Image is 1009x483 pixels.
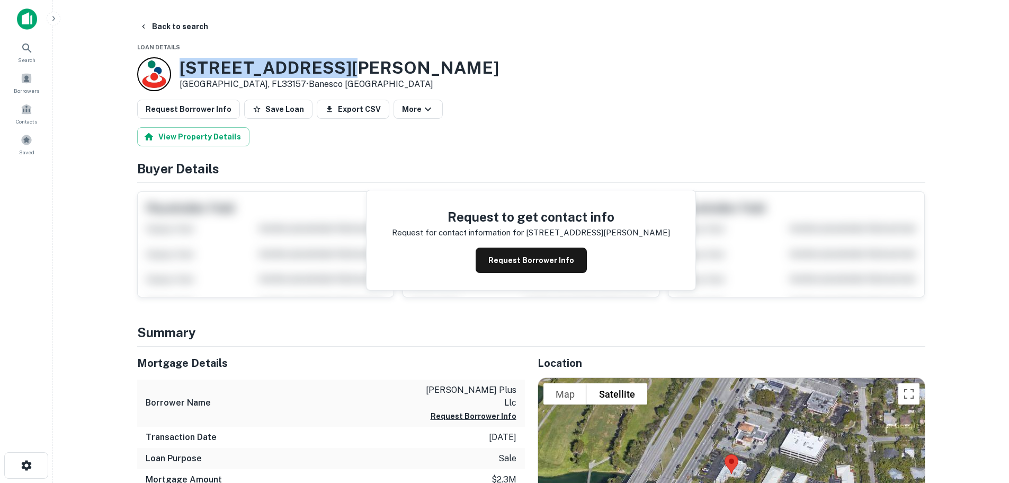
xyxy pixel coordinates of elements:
p: [DATE] [489,431,516,444]
h4: Buyer Details [137,159,925,178]
span: Loan Details [137,44,180,50]
button: Save Loan [244,100,312,119]
h5: Location [538,355,925,371]
p: sale [498,452,516,465]
h6: Loan Purpose [146,452,202,465]
button: Show satellite imagery [587,383,647,405]
p: [STREET_ADDRESS][PERSON_NAME] [526,226,670,239]
span: Borrowers [14,86,39,95]
a: Banesco [GEOGRAPHIC_DATA] [309,79,433,89]
button: Show street map [543,383,587,405]
button: Toggle fullscreen view [898,383,919,405]
a: Search [3,38,50,66]
button: Request Borrower Info [476,248,587,273]
img: capitalize-icon.png [17,8,37,30]
button: Request Borrower Info [137,100,240,119]
span: Contacts [16,117,37,126]
h6: Borrower Name [146,397,211,409]
p: [PERSON_NAME] plus llc [421,384,516,409]
iframe: Chat Widget [956,398,1009,449]
span: Search [18,56,35,64]
a: Contacts [3,99,50,128]
button: Back to search [135,17,212,36]
h3: [STREET_ADDRESS][PERSON_NAME] [180,58,499,78]
h5: Mortgage Details [137,355,525,371]
button: View Property Details [137,127,249,146]
h4: Summary [137,323,925,342]
p: [GEOGRAPHIC_DATA], FL33157 • [180,78,499,91]
button: Request Borrower Info [431,410,516,423]
h6: Transaction Date [146,431,217,444]
a: Saved [3,130,50,159]
button: More [394,100,443,119]
span: Saved [19,148,34,156]
button: Export CSV [317,100,389,119]
h4: Request to get contact info [392,207,670,226]
a: Borrowers [3,68,50,97]
p: Request for contact information for [392,226,524,239]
